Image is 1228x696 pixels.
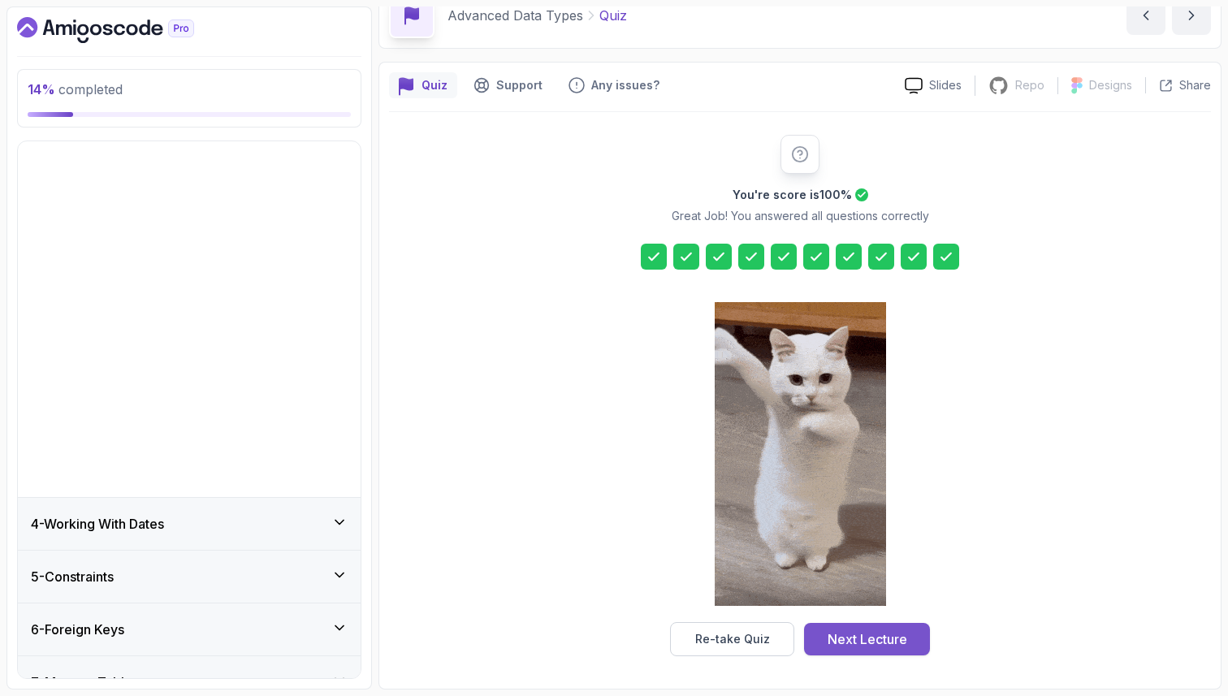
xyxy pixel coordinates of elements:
[892,77,975,94] a: Slides
[28,81,123,97] span: completed
[1145,77,1211,93] button: Share
[31,567,114,586] h3: 5 - Constraints
[733,187,852,203] h2: You're score is 100 %
[31,620,124,639] h3: 6 - Foreign Keys
[17,17,231,43] a: Dashboard
[18,498,361,550] button: 4-Working With Dates
[599,6,627,25] p: Quiz
[591,77,659,93] p: Any issues?
[804,623,930,655] button: Next Lecture
[1089,77,1132,93] p: Designs
[559,72,669,98] button: Feedback button
[18,551,361,603] button: 5-Constraints
[31,672,139,692] h3: 7 - Manage Tables
[670,622,794,656] button: Re-take Quiz
[31,514,164,534] h3: 4 - Working With Dates
[828,629,907,649] div: Next Lecture
[672,208,929,224] p: Great Job! You answered all questions correctly
[1015,77,1044,93] p: Repo
[389,72,457,98] button: quiz button
[1179,77,1211,93] p: Share
[464,72,552,98] button: Support button
[496,77,543,93] p: Support
[448,6,583,25] p: Advanced Data Types
[18,603,361,655] button: 6-Foreign Keys
[929,77,962,93] p: Slides
[28,81,55,97] span: 14 %
[422,77,448,93] p: Quiz
[715,302,886,606] img: cool-cat
[695,631,770,647] div: Re-take Quiz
